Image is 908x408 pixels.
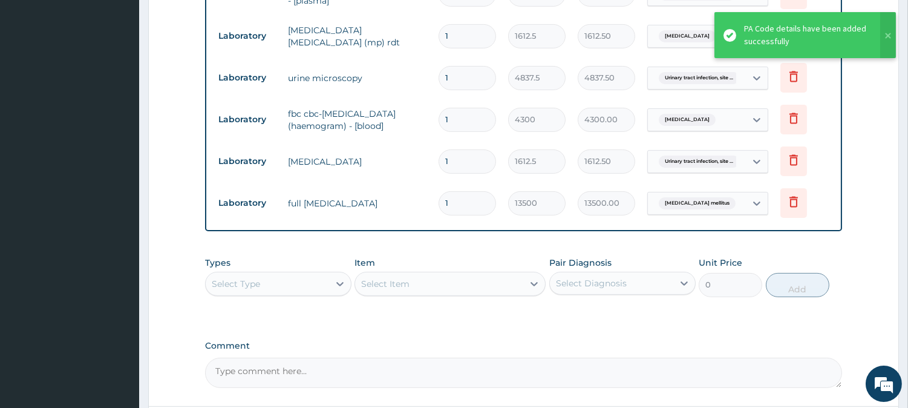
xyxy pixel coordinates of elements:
textarea: Type your message and hit 'Enter' [6,276,230,318]
td: [MEDICAL_DATA] [MEDICAL_DATA] (mp) rdt [282,18,433,54]
td: fbc cbc-[MEDICAL_DATA] (haemogram) - [blood] [282,102,433,138]
td: Laboratory [212,108,282,131]
td: Laboratory [212,67,282,89]
div: Minimize live chat window [198,6,227,35]
div: Select Type [212,278,260,290]
span: [MEDICAL_DATA] [659,30,716,42]
td: urine microscopy [282,66,433,90]
label: Item [354,257,375,269]
span: [MEDICAL_DATA] mellitus [659,197,736,209]
td: [MEDICAL_DATA] [282,150,433,174]
label: Comment [205,341,842,351]
div: PA Code details have been added successfully [744,22,869,48]
span: Urinary tract infection, site ... [659,156,739,168]
img: d_794563401_company_1708531726252_794563401 [22,61,49,91]
div: Select Diagnosis [556,277,627,289]
td: Laboratory [212,150,282,173]
td: Laboratory [212,25,282,47]
div: Chat with us now [63,68,203,84]
label: Pair Diagnosis [549,257,612,269]
span: Urinary tract infection, site ... [659,72,739,84]
td: Laboratory [212,192,282,214]
span: We're online! [70,125,167,248]
label: Types [205,258,230,268]
span: [MEDICAL_DATA] [659,114,716,126]
button: Add [766,273,829,297]
td: full [MEDICAL_DATA] [282,191,433,216]
label: Unit Price [699,257,742,269]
